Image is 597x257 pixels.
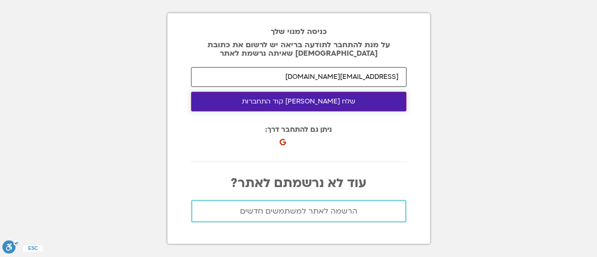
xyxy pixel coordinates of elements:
[191,41,406,58] p: על מנת להתחבר לתודעה בריאה יש לרשום את כתובת [DEMOGRAPHIC_DATA] שאיתה נרשמת לאתר
[191,67,406,87] input: האימייל איתו נרשמת לאתר
[282,128,385,149] iframe: כפתור לכניסה באמצעות חשבון Google
[191,92,406,111] button: שלח [PERSON_NAME] קוד התחברות
[191,200,406,223] a: הרשמה לאתר למשתמשים חדשים
[191,27,406,36] h2: כניסה למנוי שלך
[191,176,406,190] p: עוד לא נרשמתם לאתר?
[240,207,357,215] span: הרשמה לאתר למשתמשים חדשים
